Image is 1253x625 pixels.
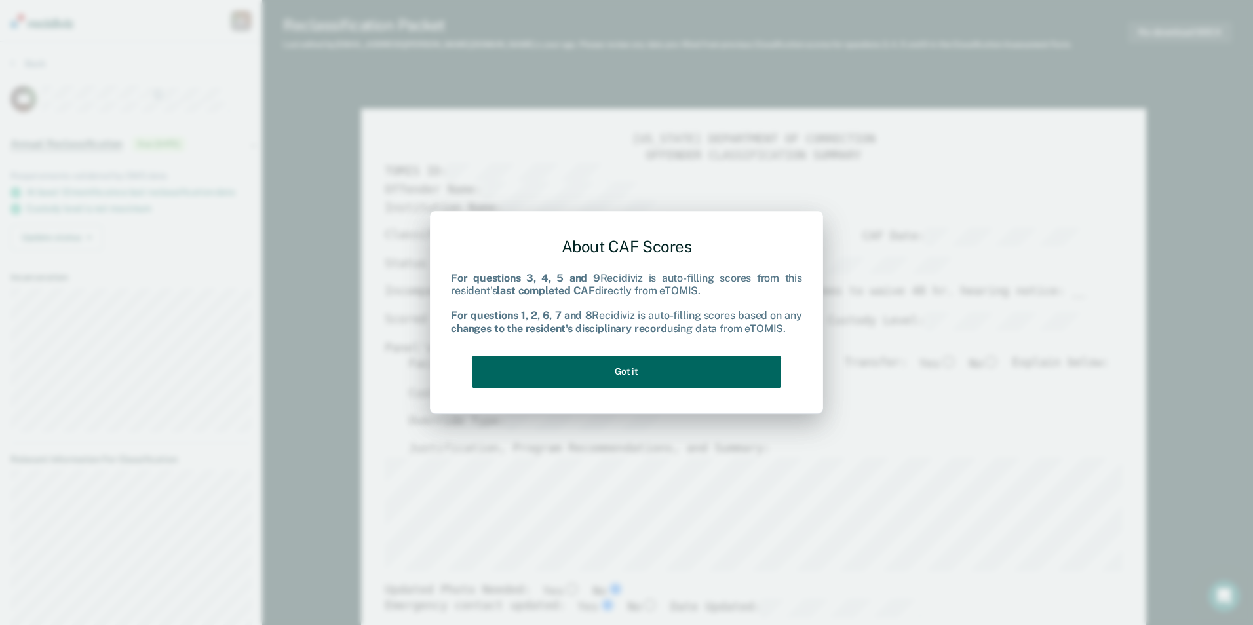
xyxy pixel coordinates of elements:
b: changes to the resident's disciplinary record [451,322,667,335]
div: Recidiviz is auto-filling scores from this resident's directly from eTOMIS. Recidiviz is auto-fil... [451,272,802,335]
b: last completed CAF [497,284,594,297]
b: For questions 3, 4, 5 and 9 [451,272,600,284]
div: About CAF Scores [451,227,802,267]
button: Got it [472,356,781,388]
b: For questions 1, 2, 6, 7 and 8 [451,310,592,322]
